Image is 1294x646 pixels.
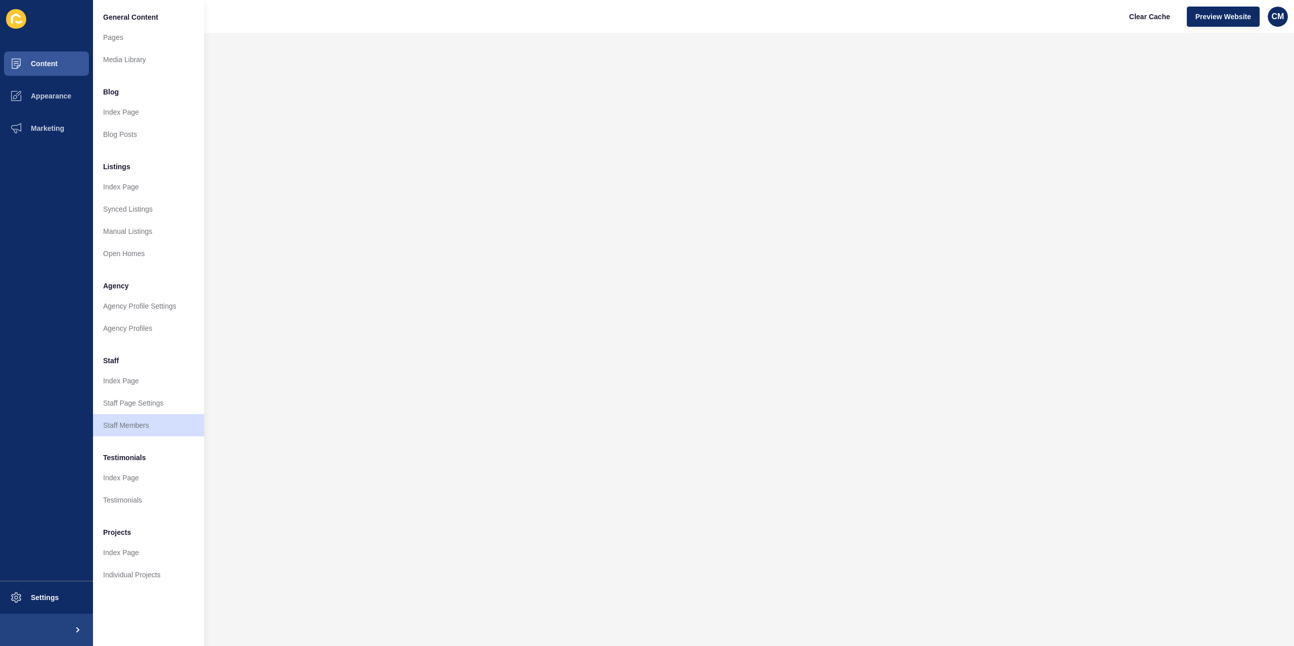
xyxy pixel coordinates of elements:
[93,220,204,242] a: Manual Listings
[1195,12,1251,22] span: Preview Website
[93,489,204,511] a: Testimonials
[93,414,204,436] a: Staff Members
[93,101,204,123] a: Index Page
[93,564,204,586] a: Individual Projects
[103,12,158,22] span: General Content
[93,467,204,489] a: Index Page
[93,541,204,564] a: Index Page
[1121,7,1179,27] button: Clear Cache
[93,242,204,265] a: Open Homes
[93,392,204,414] a: Staff Page Settings
[1272,12,1284,22] span: CM
[93,295,204,317] a: Agency Profile Settings
[93,123,204,145] a: Blog Posts
[103,527,131,537] span: Projects
[93,176,204,198] a: Index Page
[93,26,204,48] a: Pages
[103,87,119,97] span: Blog
[1129,12,1170,22] span: Clear Cache
[1187,7,1260,27] button: Preview Website
[93,48,204,71] a: Media Library
[93,370,204,392] a: Index Page
[93,198,204,220] a: Synced Listings
[103,356,119,366] span: Staff
[103,453,146,463] span: Testimonials
[103,162,130,172] span: Listings
[93,317,204,339] a: Agency Profiles
[103,281,129,291] span: Agency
